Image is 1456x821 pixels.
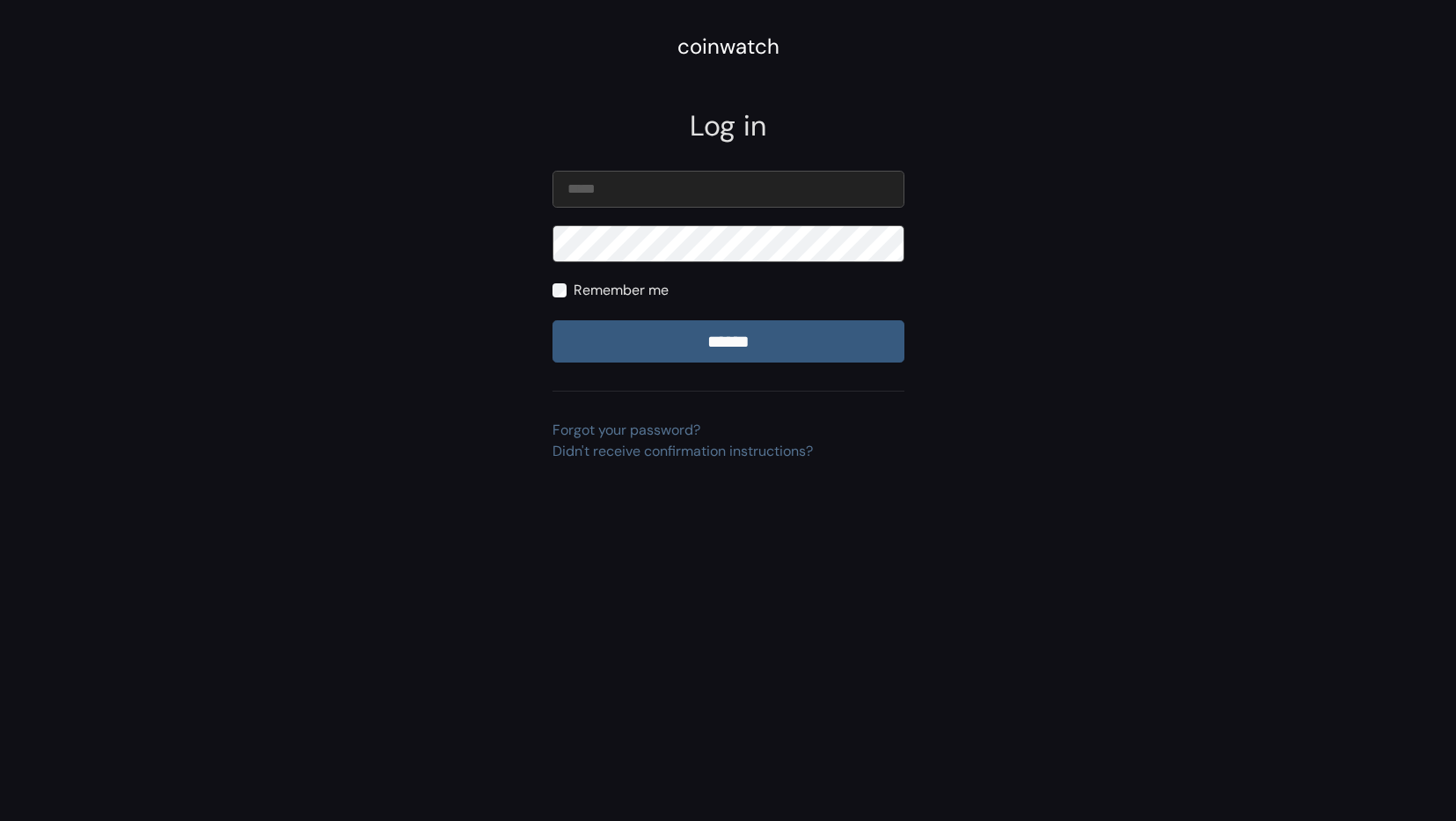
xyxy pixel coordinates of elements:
[677,31,779,62] div: coinwatch
[574,280,669,301] label: Remember me
[677,40,779,58] a: coinwatch
[552,109,904,143] h2: Log in
[552,442,813,460] a: Didn't receive confirmation instructions?
[552,421,700,439] a: Forgot your password?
